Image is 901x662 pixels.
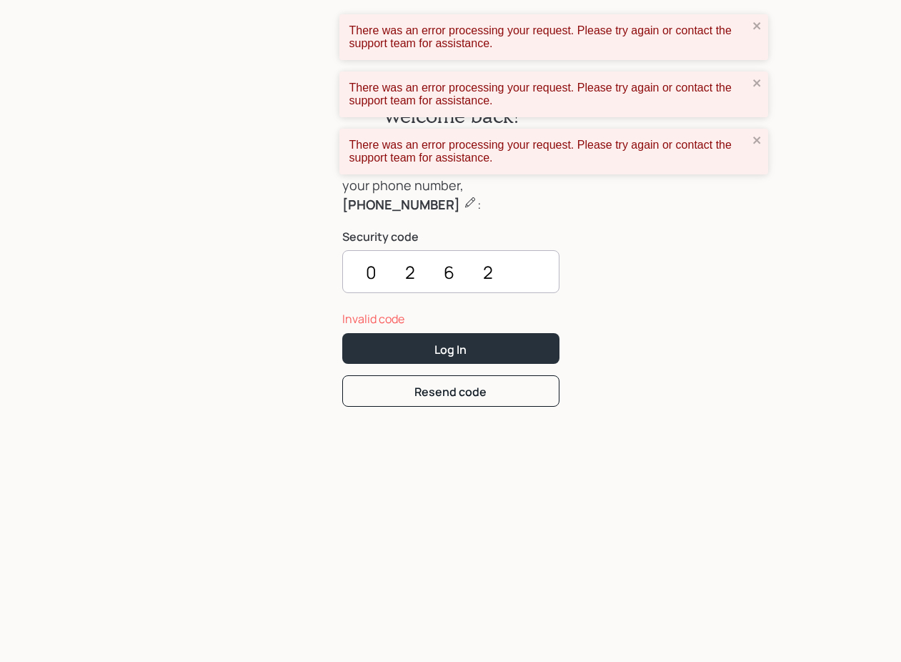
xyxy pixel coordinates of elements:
div: There was an error processing your request. Please try again or contact the support team for assi... [349,24,748,50]
div: Invalid code [342,310,559,327]
div: There was an error processing your request. Please try again or contact the support team for assi... [349,139,748,164]
button: Resend code [342,375,559,406]
button: close [752,134,762,148]
div: Log In [434,342,467,357]
div: Resend code [414,384,487,400]
button: Log In [342,333,559,364]
div: There was an error processing your request. Please try again or contact the support team for assi... [349,81,748,107]
input: •••• [342,250,559,293]
button: close [752,77,762,91]
label: Security code [342,229,559,244]
b: [PHONE_NUMBER] [342,196,460,213]
button: close [752,20,762,34]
